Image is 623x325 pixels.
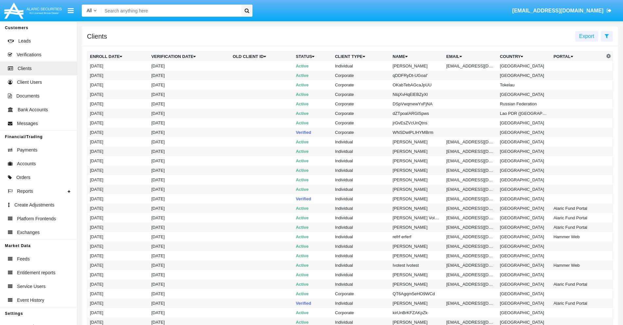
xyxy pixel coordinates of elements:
[87,118,149,128] td: [DATE]
[293,194,332,204] td: Verified
[87,137,149,147] td: [DATE]
[293,175,332,185] td: Active
[575,31,598,42] button: Export
[149,61,230,71] td: [DATE]
[551,280,604,289] td: Alaric Fund Portal
[149,185,230,194] td: [DATE]
[332,147,390,156] td: Individual
[332,251,390,261] td: Individual
[149,156,230,166] td: [DATE]
[497,280,551,289] td: [GEOGRAPHIC_DATA]
[149,308,230,317] td: [DATE]
[444,166,497,175] td: [EMAIL_ADDRESS][DOMAIN_NAME]
[444,261,497,270] td: [EMAIL_ADDRESS][DOMAIN_NAME]
[497,185,551,194] td: [GEOGRAPHIC_DATA]
[444,175,497,185] td: [EMAIL_ADDRESS][DOMAIN_NAME]
[332,308,390,317] td: Corporate
[149,223,230,232] td: [DATE]
[82,7,101,14] a: All
[87,232,149,242] td: [DATE]
[551,204,604,213] td: Alaric Fund Portal
[497,118,551,128] td: [GEOGRAPHIC_DATA]
[87,166,149,175] td: [DATE]
[444,251,497,261] td: [EMAIL_ADDRESS][DOMAIN_NAME]
[149,270,230,280] td: [DATE]
[390,137,444,147] td: [PERSON_NAME]
[87,99,149,109] td: [DATE]
[293,156,332,166] td: Active
[18,38,31,45] span: Leads
[497,251,551,261] td: [GEOGRAPHIC_DATA]
[551,261,604,270] td: Hammer Web
[497,61,551,71] td: [GEOGRAPHIC_DATA]
[390,80,444,90] td: OKabTebAGcaJpUU
[497,289,551,298] td: [GEOGRAPHIC_DATA]
[444,156,497,166] td: [EMAIL_ADDRESS][DOMAIN_NAME]
[332,204,390,213] td: Individual
[444,213,497,223] td: [EMAIL_ADDRESS][DOMAIN_NAME]
[390,289,444,298] td: QT6Agqm5eHO9WCd
[444,194,497,204] td: [EMAIL_ADDRESS][DOMAIN_NAME]
[87,223,149,232] td: [DATE]
[332,166,390,175] td: Individual
[293,109,332,118] td: Active
[390,223,444,232] td: [PERSON_NAME]
[87,280,149,289] td: [DATE]
[497,308,551,317] td: [GEOGRAPHIC_DATA]
[293,166,332,175] td: Active
[390,242,444,251] td: [PERSON_NAME]
[497,137,551,147] td: [GEOGRAPHIC_DATA]
[230,52,293,62] th: Old Client Id
[87,61,149,71] td: [DATE]
[497,175,551,185] td: [GEOGRAPHIC_DATA]
[17,51,41,58] span: Verifications
[293,118,332,128] td: Active
[87,109,149,118] td: [DATE]
[87,251,149,261] td: [DATE]
[551,223,604,232] td: Alaric Fund Portal
[293,280,332,289] td: Active
[149,289,230,298] td: [DATE]
[293,261,332,270] td: Active
[87,185,149,194] td: [DATE]
[551,52,604,62] th: Portal
[444,298,497,308] td: [EMAIL_ADDRESS][DOMAIN_NAME]
[3,1,63,20] img: Logo image
[390,232,444,242] td: refrf erferf
[87,34,107,39] h5: Clients
[497,242,551,251] td: [GEOGRAPHIC_DATA]
[390,298,444,308] td: [PERSON_NAME]
[509,2,615,20] a: [EMAIL_ADDRESS][DOMAIN_NAME]
[293,223,332,232] td: Active
[87,194,149,204] td: [DATE]
[497,204,551,213] td: [GEOGRAPHIC_DATA]
[149,137,230,147] td: [DATE]
[87,156,149,166] td: [DATE]
[390,175,444,185] td: [PERSON_NAME]
[293,308,332,317] td: Active
[332,61,390,71] td: Individual
[87,80,149,90] td: [DATE]
[17,215,56,222] span: Platform Frontends
[497,147,551,156] td: [GEOGRAPHIC_DATA]
[390,61,444,71] td: [PERSON_NAME]
[149,298,230,308] td: [DATE]
[332,175,390,185] td: Individual
[149,109,230,118] td: [DATE]
[332,194,390,204] td: Individual
[293,298,332,308] td: Verified
[390,194,444,204] td: [PERSON_NAME]
[87,8,92,13] span: All
[293,204,332,213] td: Active
[18,106,48,113] span: Bank Accounts
[444,280,497,289] td: [EMAIL_ADDRESS][DOMAIN_NAME]
[87,175,149,185] td: [DATE]
[87,242,149,251] td: [DATE]
[332,270,390,280] td: Individual
[390,166,444,175] td: [PERSON_NAME]
[390,213,444,223] td: [PERSON_NAME] VolkmanSufficientFunds
[332,232,390,242] td: Individual
[497,166,551,175] td: [GEOGRAPHIC_DATA]
[444,185,497,194] td: [EMAIL_ADDRESS][DOMAIN_NAME]
[332,223,390,232] td: Individual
